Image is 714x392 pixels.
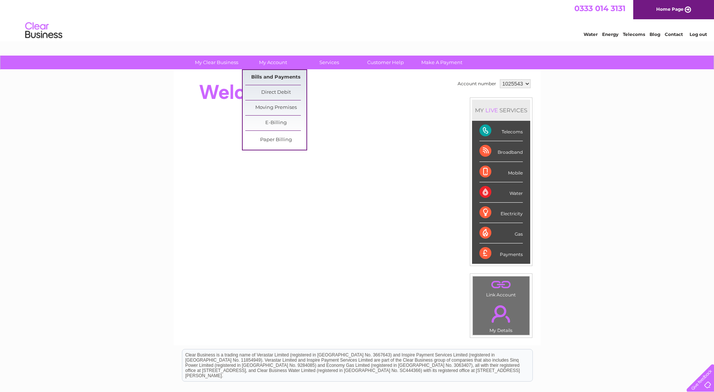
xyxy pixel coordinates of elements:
div: Mobile [479,162,523,182]
div: MY SERVICES [472,100,530,121]
a: Make A Payment [411,56,472,69]
div: Water [479,182,523,203]
div: Gas [479,223,523,243]
a: Log out [690,31,707,37]
a: Water [584,31,598,37]
a: 0333 014 3131 [574,4,625,13]
a: . [475,301,528,327]
td: Account number [456,77,498,90]
a: E-Billing [245,116,306,130]
div: Telecoms [479,121,523,141]
a: My Account [242,56,303,69]
a: Blog [650,31,660,37]
div: Broadband [479,141,523,162]
a: Direct Debit [245,85,306,100]
div: Electricity [479,203,523,223]
a: Telecoms [623,31,645,37]
a: Energy [602,31,618,37]
div: LIVE [484,107,499,114]
a: Customer Help [355,56,416,69]
div: Payments [479,243,523,263]
a: My Clear Business [186,56,247,69]
td: Link Account [472,276,530,299]
a: Bills and Payments [245,70,306,85]
a: Services [299,56,360,69]
a: Contact [665,31,683,37]
a: Paper Billing [245,133,306,147]
a: Moving Premises [245,100,306,115]
a: . [475,278,528,291]
div: Clear Business is a trading name of Verastar Limited (registered in [GEOGRAPHIC_DATA] No. 3667643... [182,4,532,36]
td: My Details [472,299,530,335]
img: logo.png [25,19,63,42]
